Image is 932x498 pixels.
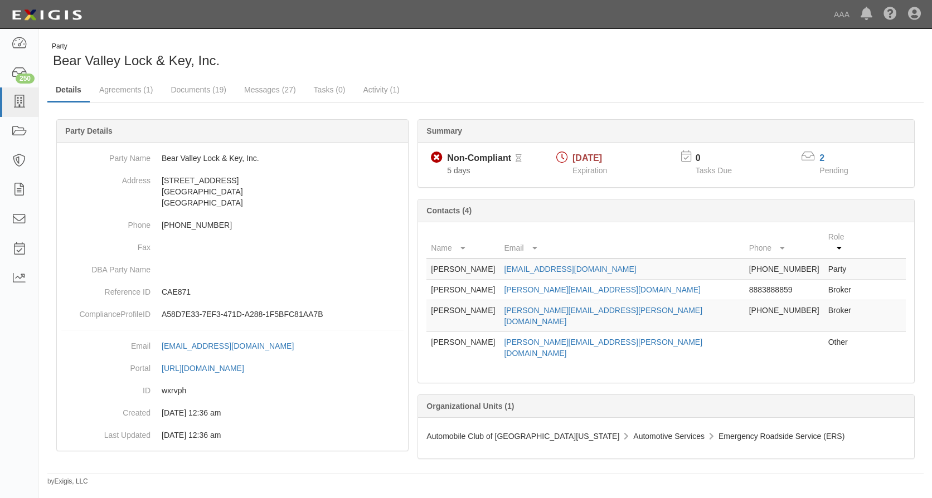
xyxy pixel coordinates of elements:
a: AAA [828,3,855,26]
a: Details [47,79,90,102]
i: Non-Compliant [431,152,443,164]
dt: Portal [61,357,151,374]
span: [DATE] [572,153,602,163]
dt: Party Name [61,147,151,164]
p: CAE871 [162,286,404,297]
div: [EMAIL_ADDRESS][DOMAIN_NAME] [162,340,294,351]
dt: Reference ID [61,281,151,297]
a: Documents (19) [162,79,235,101]
b: Contacts (4) [426,206,472,215]
td: [PHONE_NUMBER] [745,258,824,280]
div: 250 [16,74,35,84]
a: [EMAIL_ADDRESS][DOMAIN_NAME] [162,341,306,350]
dt: ID [61,379,151,396]
dd: Bear Valley Lock & Key, Inc. [61,147,404,169]
td: Broker [824,300,861,332]
span: Bear Valley Lock & Key, Inc. [53,53,220,68]
dt: Last Updated [61,424,151,441]
td: [PERSON_NAME] [426,258,499,280]
p: 0 [696,152,746,165]
a: 2 [819,153,824,163]
span: Emergency Roadside Service (ERS) [719,432,844,441]
td: Other [824,332,861,364]
i: Help Center - Complianz [884,8,897,21]
span: Automobile Club of [GEOGRAPHIC_DATA][US_STATE] [426,432,619,441]
dt: Email [61,335,151,351]
th: Role [824,227,861,258]
span: Automotive Services [633,432,705,441]
th: Phone [745,227,824,258]
td: [PERSON_NAME] [426,280,499,300]
span: Expiration [572,166,607,175]
a: Messages (27) [236,79,304,101]
small: by [47,477,88,486]
b: Summary [426,126,462,135]
p: A58D7E33-7EF3-471D-A288-1F5BFC81AA7B [162,309,404,320]
div: Non-Compliant [447,152,511,165]
div: Party [52,42,220,51]
dt: DBA Party Name [61,258,151,275]
b: Organizational Units (1) [426,402,514,411]
dt: Fax [61,236,151,253]
div: Bear Valley Lock & Key, Inc. [47,42,477,70]
a: Exigis, LLC [55,477,88,485]
a: [EMAIL_ADDRESS][DOMAIN_NAME] [504,265,636,274]
span: Since 10/02/2025 [447,166,470,175]
a: [PERSON_NAME][EMAIL_ADDRESS][PERSON_NAME][DOMAIN_NAME] [504,338,702,358]
a: Activity (1) [355,79,407,101]
th: Name [426,227,499,258]
span: Tasks Due [696,166,732,175]
dt: ComplianceProfileID [61,303,151,320]
dd: 03/10/2023 12:36 am [61,402,404,424]
a: Agreements (1) [91,79,161,101]
a: [PERSON_NAME][EMAIL_ADDRESS][DOMAIN_NAME] [504,285,700,294]
td: [PERSON_NAME] [426,332,499,364]
dd: [STREET_ADDRESS] [GEOGRAPHIC_DATA] [GEOGRAPHIC_DATA] [61,169,404,214]
dt: Phone [61,214,151,231]
a: [URL][DOMAIN_NAME] [162,364,256,373]
i: Pending Review [516,155,522,163]
td: Broker [824,280,861,300]
dd: [PHONE_NUMBER] [61,214,404,236]
dt: Address [61,169,151,186]
td: Party [824,258,861,280]
b: Party Details [65,126,113,135]
span: Pending [819,166,848,175]
td: [PHONE_NUMBER] [745,300,824,332]
td: [PERSON_NAME] [426,300,499,332]
dt: Created [61,402,151,418]
th: Email [499,227,744,258]
td: 8883888859 [745,280,824,300]
img: logo-5460c22ac91f19d4615b14bd174203de0afe785f0fc80cf4dbbc73dc1793850b.png [8,5,85,25]
dd: wxrvph [61,379,404,402]
dd: 03/10/2023 12:36 am [61,424,404,446]
a: Tasks (0) [305,79,354,101]
a: [PERSON_NAME][EMAIL_ADDRESS][PERSON_NAME][DOMAIN_NAME] [504,306,702,326]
